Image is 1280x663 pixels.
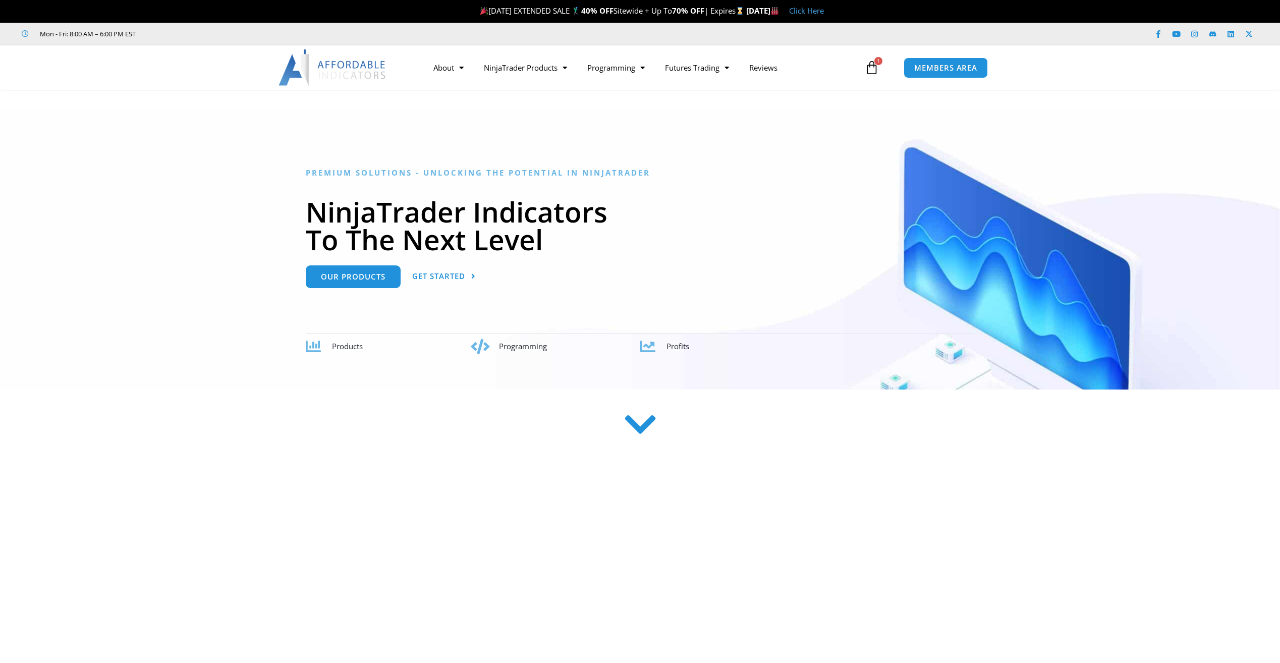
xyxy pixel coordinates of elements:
span: Get Started [412,272,465,280]
a: Our Products [306,265,401,288]
img: ⌛ [736,7,744,15]
nav: Menu [423,56,862,79]
a: Get Started [412,265,476,288]
span: Our Products [321,273,385,281]
a: Futures Trading [655,56,739,79]
strong: 70% OFF [672,6,704,16]
h6: Premium Solutions - Unlocking the Potential in NinjaTrader [306,168,974,178]
span: MEMBERS AREA [914,64,977,72]
strong: 40% OFF [581,6,614,16]
img: LogoAI | Affordable Indicators – NinjaTrader [279,49,387,86]
span: Mon - Fri: 8:00 AM – 6:00 PM EST [37,28,136,40]
a: MEMBERS AREA [904,58,988,78]
img: 🎉 [480,7,488,15]
strong: [DATE] [746,6,779,16]
a: Click Here [789,6,824,16]
a: Programming [577,56,655,79]
h1: NinjaTrader Indicators To The Next Level [306,198,974,253]
a: 1 [850,53,894,82]
span: Profits [666,341,689,351]
a: About [423,56,474,79]
span: [DATE] EXTENDED SALE 🏌️‍♂️ Sitewide + Up To | Expires [478,6,746,16]
span: 1 [874,57,882,65]
a: Reviews [739,56,788,79]
span: Products [332,341,363,351]
img: 🏭 [771,7,778,15]
a: NinjaTrader Products [474,56,577,79]
iframe: Customer reviews powered by Trustpilot [150,29,301,39]
span: Programming [499,341,547,351]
